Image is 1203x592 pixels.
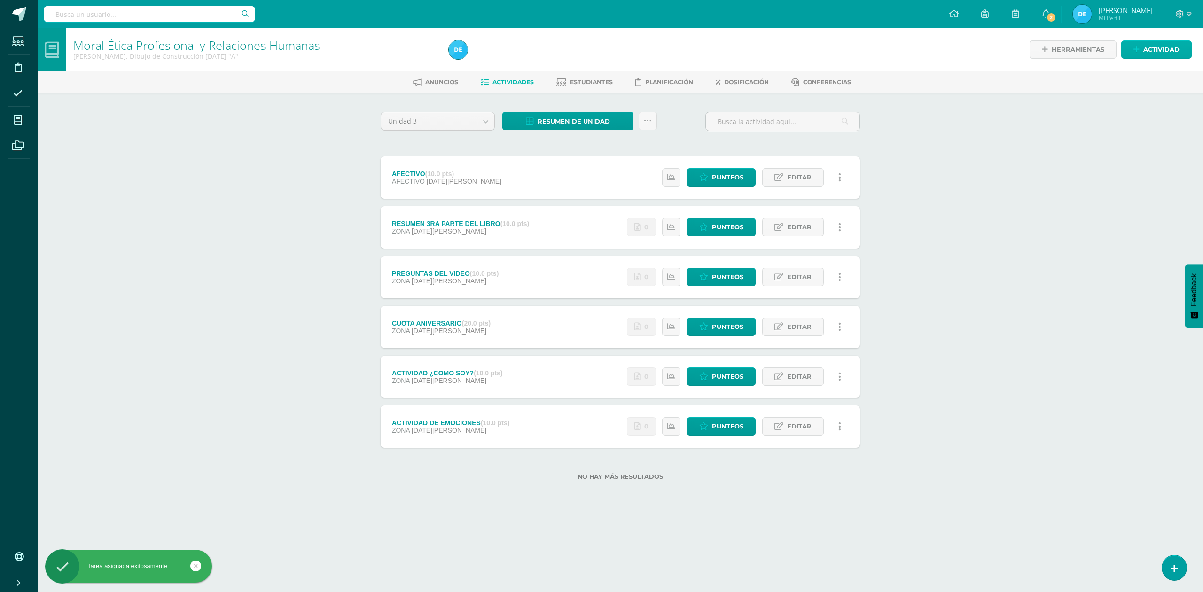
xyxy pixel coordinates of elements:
[687,417,756,436] a: Punteos
[1030,40,1117,59] a: Herramientas
[413,75,458,90] a: Anuncios
[1052,41,1104,58] span: Herramientas
[388,112,469,130] span: Unidad 3
[392,227,410,235] span: ZONA
[687,318,756,336] a: Punteos
[716,75,769,90] a: Dosificación
[44,6,255,22] input: Busca un usuario...
[412,327,486,335] span: [DATE][PERSON_NAME]
[687,268,756,286] a: Punteos
[412,427,486,434] span: [DATE][PERSON_NAME]
[1099,14,1153,22] span: Mi Perfil
[687,168,756,187] a: Punteos
[73,39,437,52] h1: Moral Ética Profesional y Relaciones Humanas
[481,419,509,427] strong: (10.0 pts)
[538,113,610,130] span: Resumen de unidad
[392,419,509,427] div: ACTIVIDAD DE EMOCIONES
[500,220,529,227] strong: (10.0 pts)
[381,112,494,130] a: Unidad 3
[392,170,501,178] div: AFECTIVO
[45,562,212,570] div: Tarea asignada exitosamente
[392,220,529,227] div: RESUMEN 3RA PARTE DEL LIBRO
[644,318,648,335] span: 0
[392,327,410,335] span: ZONA
[644,268,648,286] span: 0
[481,75,534,90] a: Actividades
[392,377,410,384] span: ZONA
[474,369,502,377] strong: (10.0 pts)
[712,368,743,385] span: Punteos
[787,368,812,385] span: Editar
[1046,12,1056,23] span: 2
[556,75,613,90] a: Estudiantes
[412,277,486,285] span: [DATE][PERSON_NAME]
[73,52,437,61] div: Quinto Bach. Dibujo de Construcción Sábado 'A'
[1143,41,1180,58] span: Actividad
[449,40,468,59] img: 02ca08586e86c4bfc08c1a985e4d3cfe.png
[570,78,613,86] span: Estudiantes
[392,369,503,377] div: ACTIVIDAD ¿COMO SOY?
[381,473,860,480] label: No hay más resultados
[712,418,743,435] span: Punteos
[73,37,320,53] a: Moral Ética Profesional y Relaciones Humanas
[706,112,859,131] input: Busca la actividad aquí...
[412,227,486,235] span: [DATE][PERSON_NAME]
[724,78,769,86] span: Dosificación
[627,318,656,336] a: No se han realizado entregas
[427,178,501,185] span: [DATE][PERSON_NAME]
[644,218,648,236] span: 0
[787,218,812,236] span: Editar
[425,170,454,178] strong: (10.0 pts)
[627,218,656,236] a: No se han realizado entregas
[787,418,812,435] span: Editar
[412,377,486,384] span: [DATE][PERSON_NAME]
[470,270,499,277] strong: (10.0 pts)
[392,270,499,277] div: PREGUNTAS DEL VIDEO
[627,367,656,386] a: No se han realizado entregas
[803,78,851,86] span: Conferencias
[787,169,812,186] span: Editar
[787,268,812,286] span: Editar
[644,368,648,385] span: 0
[392,178,425,185] span: AFECTIVO
[644,418,648,435] span: 0
[392,319,491,327] div: CUOTA ANIVERSARIO
[712,268,743,286] span: Punteos
[791,75,851,90] a: Conferencias
[392,427,410,434] span: ZONA
[687,367,756,386] a: Punteos
[627,268,656,286] a: No se han realizado entregas
[627,417,656,436] a: No se han realizado entregas
[1185,264,1203,328] button: Feedback - Mostrar encuesta
[712,318,743,335] span: Punteos
[462,319,491,327] strong: (20.0 pts)
[645,78,693,86] span: Planificación
[635,75,693,90] a: Planificación
[787,318,812,335] span: Editar
[712,218,743,236] span: Punteos
[502,112,633,130] a: Resumen de unidad
[1099,6,1153,15] span: [PERSON_NAME]
[1190,273,1198,306] span: Feedback
[492,78,534,86] span: Actividades
[712,169,743,186] span: Punteos
[687,218,756,236] a: Punteos
[1121,40,1192,59] a: Actividad
[425,78,458,86] span: Anuncios
[392,277,410,285] span: ZONA
[1073,5,1092,23] img: 02ca08586e86c4bfc08c1a985e4d3cfe.png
